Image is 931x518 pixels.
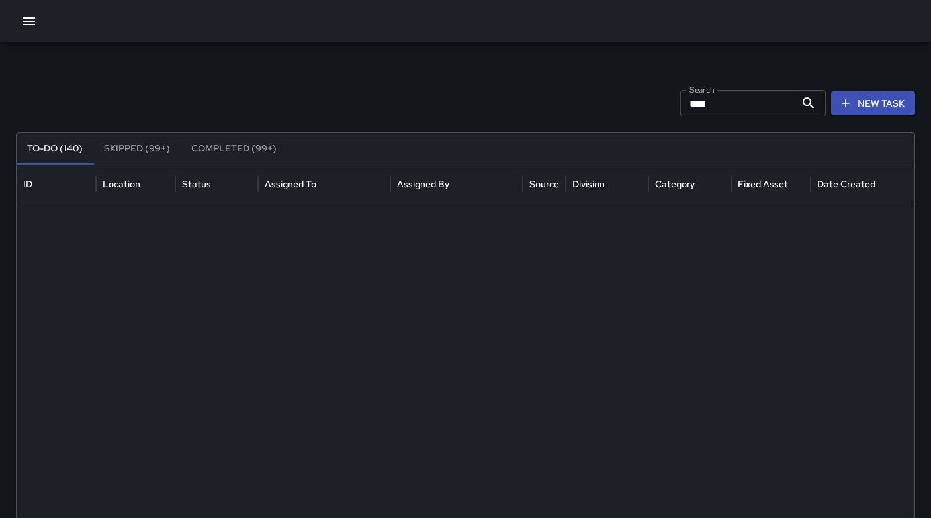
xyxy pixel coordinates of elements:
[93,133,181,165] button: Skipped (99+)
[738,178,788,190] div: Fixed Asset
[529,178,559,190] div: Source
[689,84,715,95] label: Search
[17,133,93,165] button: To-Do (140)
[655,178,695,190] div: Category
[182,178,211,190] div: Status
[103,178,140,190] div: Location
[572,178,605,190] div: Division
[397,178,449,190] div: Assigned By
[817,178,875,190] div: Date Created
[23,178,32,190] div: ID
[265,178,316,190] div: Assigned To
[831,91,915,116] button: New Task
[181,133,287,165] button: Completed (99+)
